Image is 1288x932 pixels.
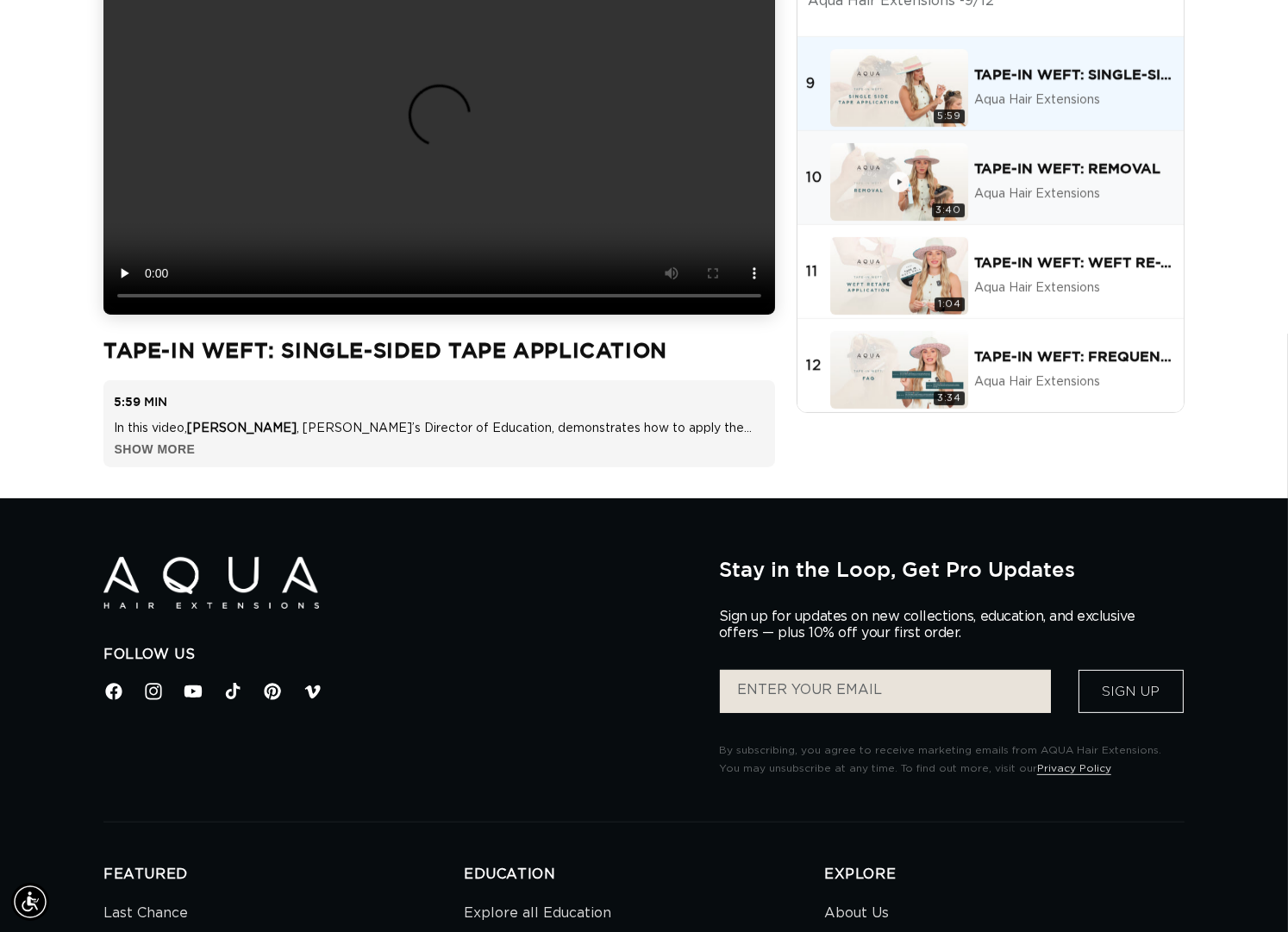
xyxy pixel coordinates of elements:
h2: Tape-In Weft: Single-Sided Tape Application [103,336,775,363]
button: SHOW MORE [115,442,196,456]
img: Aqua Hair Extensions [103,557,319,610]
h2: FEATURED [103,866,464,884]
p: Aqua Hair Extensions [974,281,1175,296]
img: Tape-In Weft: Removal [830,143,968,221]
h2: EDUCATION [464,866,824,884]
p: Aqua Hair Extensions [974,187,1175,202]
h4: Tape-In Weft: Weft Re-Tape [974,253,1175,272]
span: 5:59 [934,109,964,123]
div: 10 [806,166,823,191]
button: Sign Up [1079,670,1184,713]
h4: Tape-In Weft: Frequently Asked Questions [974,347,1175,366]
input: ENTER YOUR EMAIL [720,670,1051,713]
h4: Tape-In Weft: Single-Sided Tape Application [974,66,1175,84]
p: Aqua Hair Extensions [974,375,1175,390]
iframe: Chat Widget [1202,849,1288,932]
a: Privacy Policy [1037,763,1111,773]
div: 11 [806,260,823,285]
img: Tape-In Weft: Weft Re-Tape [830,237,968,315]
a: About Us [824,901,889,930]
img: Tape-In Weft: Frequently Asked Questions [830,331,968,409]
h2: Follow Us [103,646,693,664]
p: Aqua Hair Extensions [974,93,1175,108]
h4: Tape-In Weft: Removal [974,160,1175,178]
div: 9 [806,72,823,97]
div: 5:59 MIN [115,391,765,413]
p: In this video, , [PERSON_NAME]’s Director of Education, demonstrates how to apply the Tape-In Wef... [115,420,765,438]
div: Accessibility Menu [11,883,49,921]
span: 1:04 [935,297,964,311]
img: Tape-In Weft: Single-Sided Tape Application [830,49,968,127]
span: 3:34 [934,391,964,405]
a: Explore all Education [464,901,611,930]
strong: [PERSON_NAME] [188,422,297,435]
h2: Stay in the Loop, Get Pro Updates [719,557,1185,581]
div: 12 [806,353,823,378]
a: Last Chance [103,901,188,930]
h2: EXPLORE [824,866,1185,884]
span: 3:40 [932,203,964,217]
p: By subscribing, you agree to receive marketing emails from AQUA Hair Extensions. You may unsubscr... [719,741,1185,779]
p: Sign up for updates on new collections, education, and exclusive offers — plus 10% off your first... [719,609,1150,641]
